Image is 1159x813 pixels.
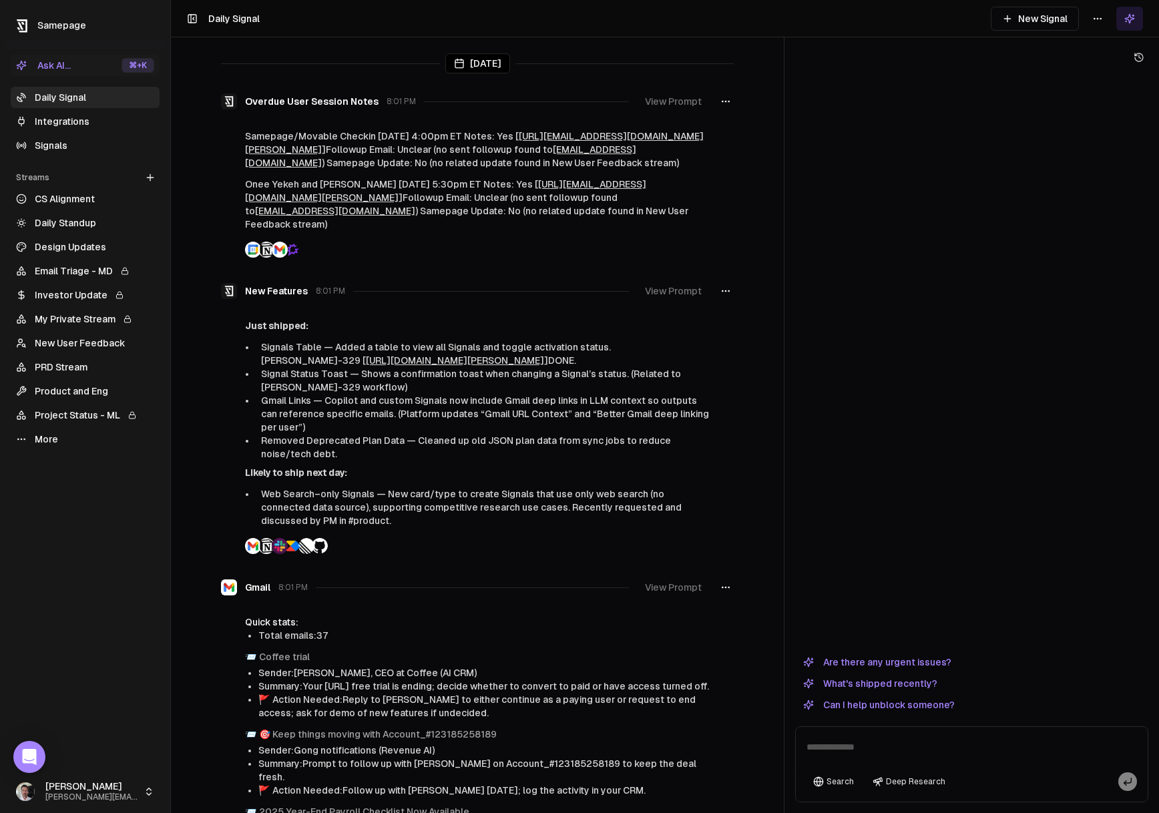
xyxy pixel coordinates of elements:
[11,111,160,132] a: Integrations
[255,206,415,216] a: [EMAIL_ADDRESS][DOMAIN_NAME]
[11,55,160,76] button: Ask AI...⌘+K
[259,729,497,740] a: 🎯 Keep things moving with Account_#123185258189
[245,615,710,629] div: Quick stats:
[245,581,270,594] span: Gmail
[11,380,160,402] a: Product and Eng
[256,340,710,367] li: Signals Table — Added a table to view all Signals and toggle activation status. [PERSON_NAME]-329...
[258,785,270,796] span: flag
[11,429,160,450] a: More
[258,242,274,258] img: Notion
[245,651,256,662] span: envelope
[11,135,160,156] a: Signals
[245,178,710,231] p: Onee Yekeh and [PERSON_NAME] [DATE] 5:30pm ET Notes: Yes [ ] Followup Email: Unclear (no sent fol...
[11,236,160,258] a: Design Updates
[272,538,288,554] img: Slack
[245,129,710,170] p: Samepage/Movable Checkin [DATE] 4:00pm ET Notes: Yes [ ] Followup Email: Unclear (no sent followu...
[245,284,308,298] span: New Features
[866,772,952,791] button: Deep Research
[637,279,710,303] button: View Prompt
[13,741,45,773] div: Open Intercom Messenger
[258,694,270,705] span: flag
[366,355,544,366] a: [URL][DOMAIN_NAME][PERSON_NAME]
[445,53,510,73] div: [DATE]
[11,404,160,426] a: Project Status - ML
[258,666,710,680] li: Sender: [PERSON_NAME], CEO at Coffee (AI CRM)
[795,697,963,713] button: Can I help unblock someone?
[45,781,138,793] span: [PERSON_NAME]
[298,538,314,554] img: Linear
[221,579,237,595] img: Gmail
[11,776,160,808] button: [PERSON_NAME][PERSON_NAME][EMAIL_ADDRESS]
[637,575,710,599] button: View Prompt
[258,744,710,757] li: Sender: Gong notifications (Revenue AI)
[11,167,160,188] div: Streams
[245,729,256,740] span: envelope
[221,93,237,109] img: Samepage
[11,356,160,378] a: PRD Stream
[256,394,710,434] li: Gmail Links — Copilot and custom Signals now include Gmail deep links in LLM context so outputs c...
[245,95,379,108] span: Overdue User Session Notes
[312,538,328,553] img: GitHub
[11,212,160,234] a: Daily Standup
[258,784,710,797] li: Action Needed: Follow up with [PERSON_NAME] [DATE]; log the activity in your CRM.
[245,467,347,478] strong: Likely to ship next day:
[16,59,71,72] div: Ask AI...
[45,792,138,802] span: [PERSON_NAME][EMAIL_ADDRESS]
[991,7,1079,31] button: New Signal
[795,675,945,692] button: What's shipped recently?
[637,89,710,113] button: View Prompt
[245,538,261,554] img: Gmail
[278,582,308,593] span: 8:01 PM
[259,651,310,662] a: Coffee trial
[258,693,710,720] li: Action Needed: Reply to [PERSON_NAME] to either continue as a paying user or request to end acces...
[387,96,416,107] span: 8:01 PM
[256,487,710,527] li: Web Search–only Signals — New card/type to create Signals that use only web search (no connected ...
[272,242,288,258] img: Gmail
[208,12,260,25] h1: Daily Signal
[258,757,710,784] li: Summary: Prompt to follow up with [PERSON_NAME] on Account_#123185258189 to keep the deal fresh.
[11,188,160,210] a: CS Alignment
[285,538,301,554] img: Productboard
[258,629,710,642] li: Total emails: 37
[122,58,154,73] div: ⌘ +K
[806,772,861,791] button: Search
[795,654,959,670] button: Are there any urgent issues?
[11,87,160,108] a: Daily Signal
[245,242,261,258] img: Google Calendar
[16,782,35,801] img: _image
[258,680,710,693] li: Summary: Your [URL] free trial is ending; decide whether to convert to paid or have access turned...
[221,283,237,299] img: Samepage
[11,332,160,354] a: New User Feedback
[11,260,160,282] a: Email Triage - MD
[37,20,86,31] span: Samepage
[285,242,301,258] img: Gong
[258,538,274,554] img: Notion
[316,286,345,296] span: 8:01 PM
[256,434,710,461] li: Removed Deprecated Plan Data — Cleaned up old JSON plan data from sync jobs to reduce noise/tech ...
[256,367,710,394] li: Signal Status Toast — Shows a confirmation toast when changing a Signal’s status. (Related to [PE...
[11,308,160,330] a: My Private Stream
[11,284,160,306] a: Investor Update
[245,320,308,331] strong: Just shipped:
